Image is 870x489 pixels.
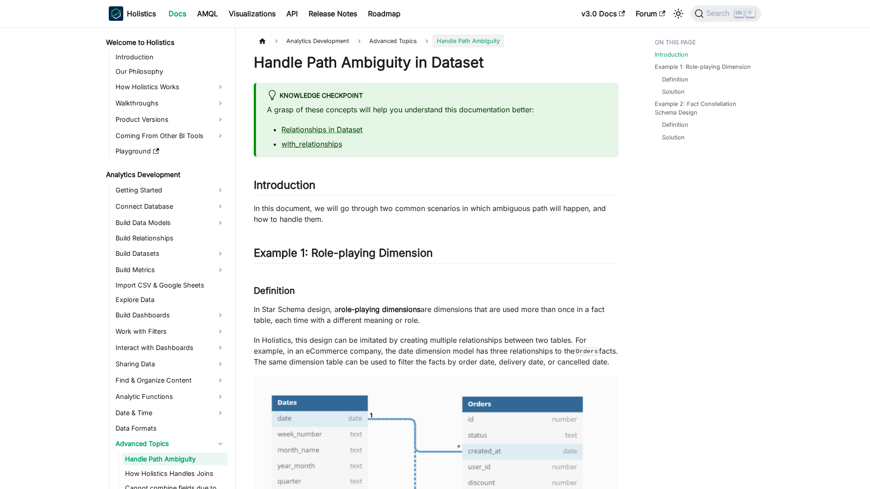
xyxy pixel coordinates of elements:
[113,129,227,143] a: Coming From Other BI Tools
[630,6,671,21] a: Forum
[362,6,406,21] a: Roadmap
[113,422,227,435] a: Data Formats
[254,304,619,326] p: In Star Schema design, a are dimensions that are used more than once in a fact table, each time w...
[655,50,688,59] a: Introduction
[746,9,755,17] kbd: K
[113,246,227,261] a: Build Datasets
[113,263,227,277] a: Build Metrics
[254,246,619,264] h2: Example 1: Role-playing Dimension
[267,90,608,102] div: Knowledge Checkpoint
[662,120,688,129] a: Definition
[655,100,756,117] a: Example 2: Fact Constellation Schema Design
[254,285,619,297] h3: Definition
[254,178,619,196] h2: Introduction
[303,6,362,21] a: Release Notes
[281,139,342,149] a: with_relationships
[113,65,227,78] a: Our Philosophy
[113,406,227,420] a: Date & Time
[113,232,227,244] a: Build Relationships
[365,34,421,48] span: Advanced Topics
[103,168,227,181] a: Analytics Development
[281,125,362,134] a: Relationships in Dataset
[192,6,223,21] a: AMQL
[254,335,619,367] p: In Holistics, this design can be imitated by creating multiple relationships between two tables. ...
[575,347,599,356] code: Orders
[113,145,227,158] a: Playground
[113,357,227,371] a: Sharing Data
[113,279,227,292] a: Import CSV & Google Sheets
[282,34,353,48] span: Analytics Development
[113,340,227,355] a: Interact with Dashboards
[223,6,281,21] a: Visualizations
[163,6,192,21] a: Docs
[122,467,227,480] a: How Holistics Handles Joins
[113,293,227,306] a: Explore Data
[113,51,227,63] a: Introduction
[127,8,156,19] b: Holistics
[655,62,751,71] a: Example 1: Role-playing Dimension
[113,199,227,214] a: Connect Database
[113,80,227,94] a: How Holistics Works
[254,34,271,48] a: Home page
[338,305,420,314] strong: role-playing dimensions
[100,27,236,489] nav: Docs sidebar
[267,104,608,115] p: A grasp of these concepts will help you understand this documentation better:
[113,183,227,197] a: Getting Started
[662,133,685,142] a: Solution
[691,5,761,22] button: Search (Ctrl+K)
[109,6,123,21] img: Holistics
[113,112,227,127] a: Product Versions
[113,436,227,451] a: Advanced Topics
[113,324,227,339] a: Work with Filters
[254,53,619,72] h1: Handle Path Ambiguity in Dataset
[281,6,303,21] a: API
[671,6,686,21] button: Switch between dark and light mode (currently light mode)
[122,453,227,465] a: Handle Path Ambiguity
[254,203,619,225] p: In this document, we will go through two common scenarios in which ambiguous path will happen, an...
[704,10,735,18] span: Search
[113,308,227,322] a: Build Dashboards
[113,373,227,388] a: Find & Organize Content
[576,6,630,21] a: v3.0 Docs
[662,87,685,96] a: Solution
[113,96,227,110] a: Walkthroughs
[254,34,619,48] nav: Breadcrumbs
[109,6,156,21] a: HolisticsHolistics
[662,75,688,84] a: Definition
[432,34,504,48] span: Handle Path Ambiguity
[103,36,227,49] a: Welcome to Holistics
[113,389,227,404] a: Analytic Functions
[113,216,227,230] a: Build Data Models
